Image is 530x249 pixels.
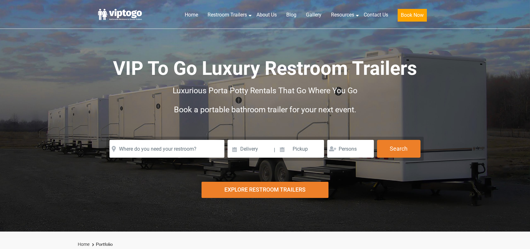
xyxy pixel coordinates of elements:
[252,8,282,22] a: About Us
[78,242,89,247] a: Home
[202,182,329,198] div: Explore Restroom Trailers
[274,140,275,160] span: |
[174,105,356,114] span: Book a portable bathroom trailer for your next event.
[377,140,421,158] button: Search
[398,9,427,22] button: Book Now
[326,8,359,22] a: Resources
[113,57,417,80] span: VIP To Go Luxury Restroom Trailers
[228,140,273,158] input: Delivery
[109,140,224,158] input: Where do you need your restroom?
[282,8,301,22] a: Blog
[180,8,203,22] a: Home
[276,140,324,158] input: Pickup
[301,8,326,22] a: Gallery
[327,140,374,158] input: Persons
[505,224,530,249] button: Live Chat
[173,86,357,95] span: Luxurious Porta Potty Rentals That Go Where You Go
[393,8,432,25] a: Book Now
[203,8,252,22] a: Restroom Trailers
[359,8,393,22] a: Contact Us
[90,241,113,248] li: Portfolio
